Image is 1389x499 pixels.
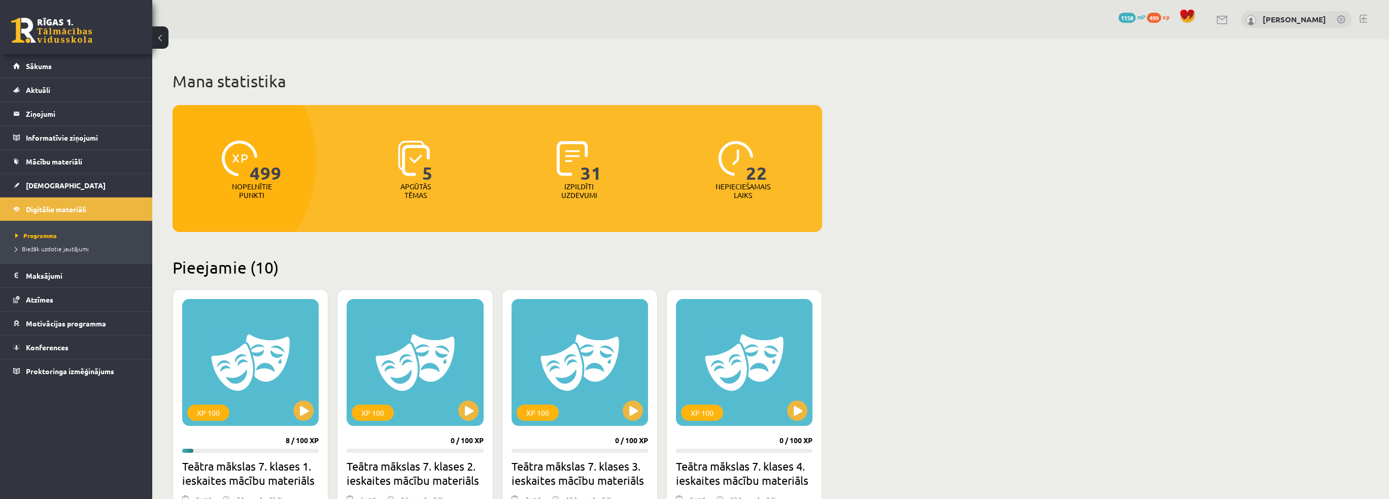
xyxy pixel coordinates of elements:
[716,182,770,199] p: Nepieciešamais laiks
[718,141,754,176] img: icon-clock-7be60019b62300814b6bd22b8e044499b485619524d84068768e800edab66f18.svg
[26,205,86,214] span: Digitālie materiāli
[13,102,140,125] a: Ziņojumi
[1147,13,1174,21] a: 499 xp
[13,312,140,335] a: Motivācijas programma
[26,264,140,287] legend: Maksājumi
[232,182,272,199] p: Nopelnītie punkti
[559,182,599,199] p: Izpildīti uzdevumi
[1119,13,1145,21] a: 1158 mP
[422,141,433,182] span: 5
[250,141,282,182] span: 499
[26,157,82,166] span: Mācību materiāli
[13,54,140,78] a: Sākums
[1119,13,1136,23] span: 1158
[15,244,142,253] a: Biežāk uzdotie jautājumi
[182,459,319,487] h2: Teātra mākslas 7. klases 1. ieskaites mācību materiāls
[13,264,140,287] a: Maksājumi
[13,150,140,173] a: Mācību materiāli
[13,359,140,383] a: Proktoringa izmēģinājums
[512,459,648,487] h2: Teātra mākslas 7. klases 3. ieskaites mācību materiāls
[26,85,50,94] span: Aktuāli
[13,174,140,197] a: [DEMOGRAPHIC_DATA]
[517,405,559,421] div: XP 100
[26,367,114,376] span: Proktoringa izmēģinājums
[15,245,89,253] span: Biežāk uzdotie jautājumi
[396,182,435,199] p: Apgūtās tēmas
[352,405,394,421] div: XP 100
[13,288,140,311] a: Atzīmes
[1163,13,1169,21] span: xp
[173,71,822,91] h1: Mana statistika
[26,102,140,125] legend: Ziņojumi
[26,181,106,190] span: [DEMOGRAPHIC_DATA]
[1147,13,1161,23] span: 499
[13,78,140,102] a: Aktuāli
[557,141,588,176] img: icon-completed-tasks-ad58ae20a441b2904462921112bc710f1caf180af7a3daa7317a5a94f2d26646.svg
[222,141,257,176] img: icon-xp-0682a9bc20223a9ccc6f5883a126b849a74cddfe5390d2b41b4391c66f2066e7.svg
[1263,14,1326,24] a: [PERSON_NAME]
[1137,13,1145,21] span: mP
[398,141,430,176] img: icon-learned-topics-4a711ccc23c960034f471b6e78daf4a3bad4a20eaf4de84257b87e66633f6470.svg
[581,141,602,182] span: 31
[15,231,57,240] span: Programma
[13,197,140,221] a: Digitālie materiāli
[13,126,140,149] a: Informatīvie ziņojumi
[13,336,140,359] a: Konferences
[173,257,822,277] h2: Pieejamie (10)
[26,61,52,71] span: Sākums
[1246,15,1256,25] img: Jānis Tāre
[15,231,142,240] a: Programma
[676,459,812,487] h2: Teātra mākslas 7. klases 4. ieskaites mācību materiāls
[26,343,69,352] span: Konferences
[26,126,140,149] legend: Informatīvie ziņojumi
[26,295,53,304] span: Atzīmes
[26,319,106,328] span: Motivācijas programma
[187,405,229,421] div: XP 100
[11,18,92,43] a: Rīgas 1. Tālmācības vidusskola
[746,141,767,182] span: 22
[347,459,483,487] h2: Teātra mākslas 7. klases 2. ieskaites mācību materiāls
[681,405,723,421] div: XP 100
